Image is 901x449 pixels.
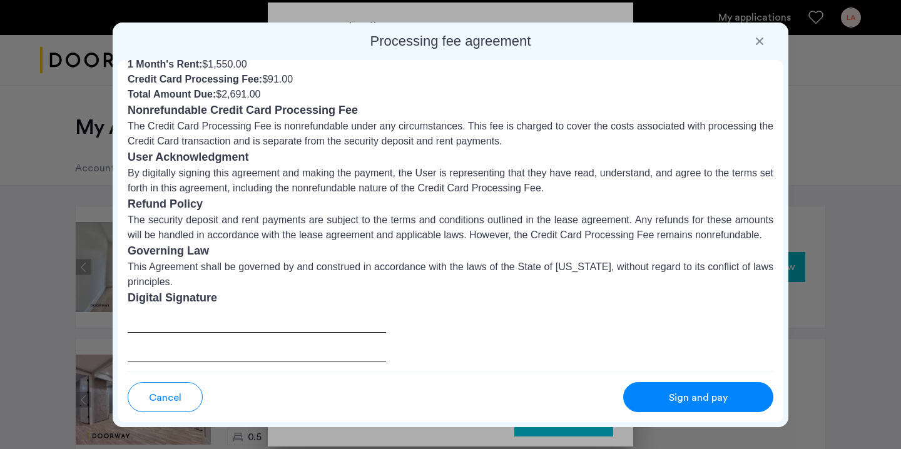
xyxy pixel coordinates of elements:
h3: Nonrefundable Credit Card Processing Fee [128,102,773,119]
strong: Total Amount Due: [128,89,216,99]
li: $1,550.00 [128,57,773,72]
h3: Refund Policy [128,196,773,213]
span: Sign and pay [669,390,728,405]
strong: 1 Month's Rent: [128,59,202,69]
p: The security deposit and rent payments are subject to the terms and conditions outlined in the le... [128,213,773,243]
p: This Agreement shall be governed by and construed in accordance with the laws of the State of [US... [128,260,773,290]
li: $2,691.00 [128,87,773,102]
p: By digitally signing this agreement and making the payment, the User is representing that they ha... [128,166,773,196]
strong: Credit Card Processing Fee: [128,74,262,84]
h2: Processing fee agreement [118,33,783,50]
button: button [623,382,773,412]
h3: Digital Signature [128,290,773,306]
li: $91.00 [128,72,773,87]
h3: User Acknowledgment [128,149,773,166]
button: button [128,382,203,412]
h3: Governing Law [128,243,773,260]
p: The Credit Card Processing Fee is nonrefundable under any circumstances. This fee is charged to c... [128,119,773,149]
span: Cancel [149,390,181,405]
